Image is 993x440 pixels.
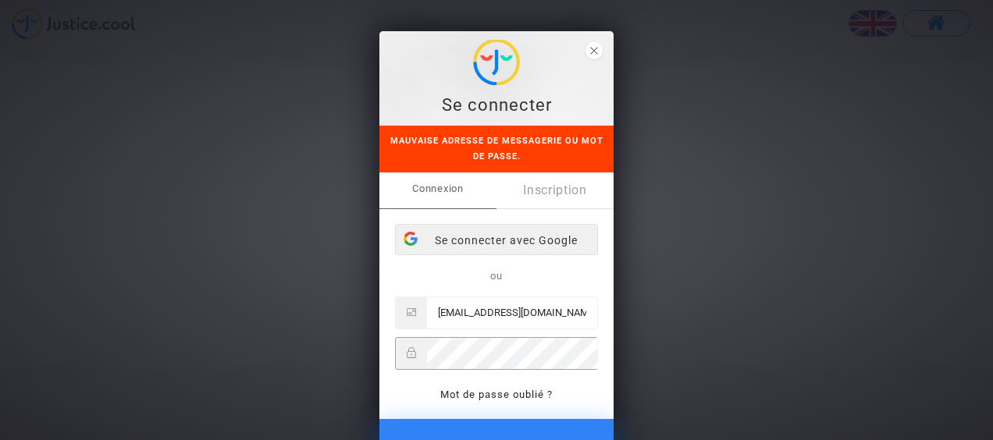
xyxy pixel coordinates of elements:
span: Connexion [379,172,496,205]
a: Mot de passe oublié ? [440,389,553,400]
span: close [585,42,603,59]
a: Inscription [496,172,614,208]
span: Mauvaise adresse de messagerie ou mot de passe. [390,136,603,161]
input: Password [427,338,598,369]
div: Se connecter [388,94,605,117]
span: ou [490,270,503,282]
div: Se connecter avec Google [396,225,597,256]
input: Email [427,297,597,328]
